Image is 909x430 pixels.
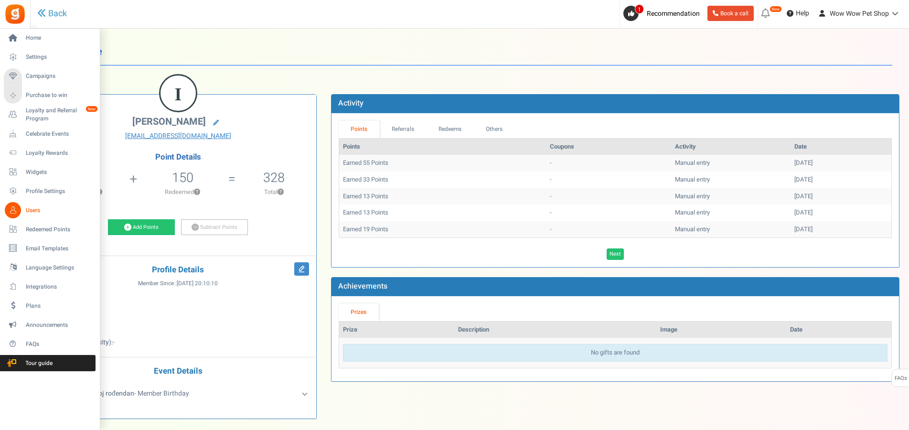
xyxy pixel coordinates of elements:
span: Loyalty Rewards [26,149,93,157]
th: Prize [339,322,454,338]
span: Widgets [26,168,93,176]
td: - [546,172,671,188]
th: Coupons [546,139,671,155]
a: Referrals [380,120,427,138]
span: Manual entry [675,175,710,184]
span: Wow Wow Pet Shop [830,9,889,19]
a: 1 Recommendation [623,6,704,21]
span: Purchase to win [26,91,93,99]
td: Earned 55 Points [339,155,546,172]
td: Earned 13 Points [339,188,546,205]
a: [EMAIL_ADDRESS][DOMAIN_NAME] [47,131,309,141]
span: Recommendation [647,9,700,19]
span: - [113,337,115,347]
b: Unesi svoj rođendan [74,388,134,398]
th: Activity [671,139,791,155]
span: Settings [26,53,93,61]
a: Book a call [707,6,754,21]
a: FAQs [4,336,96,352]
span: 1 [635,4,644,14]
th: Date [786,322,891,338]
span: [PERSON_NAME] [132,115,206,129]
td: Earned 19 Points [339,221,546,238]
span: Email Templates [26,245,93,253]
span: - Member Birthday [74,388,189,398]
a: Loyalty and Referral Program New [4,107,96,123]
h4: Point Details [40,153,316,161]
span: Plans [26,302,93,310]
a: Next [607,248,624,260]
a: Redeemed Points [4,221,96,237]
span: Announcements [26,321,93,329]
figcaption: I [160,75,196,113]
button: ? [278,189,284,195]
div: [DATE] [794,208,888,217]
span: Profile Settings [26,187,93,195]
a: Email Templates [4,240,96,257]
th: Points [339,139,546,155]
span: Redeemed Points [26,226,93,234]
p: : [47,338,309,347]
td: Earned 13 Points [339,204,546,221]
span: Tour guide [4,359,71,367]
a: Others [474,120,515,138]
span: Home [26,34,93,42]
h1: User Profile [47,38,892,65]
div: [DATE] [794,225,888,234]
a: Integrations [4,279,96,295]
a: Purchase to win [4,87,96,104]
h4: Event Details [47,367,309,376]
button: Open LiveChat chat widget [8,4,36,32]
th: Image [656,322,786,338]
td: - [546,204,671,221]
a: Widgets [4,164,96,180]
div: [DATE] [794,175,888,184]
span: Users [26,206,93,215]
i: Edit Profile [294,262,309,276]
a: Plans [4,298,96,314]
span: Help [793,9,809,18]
a: Celebrate Events [4,126,96,142]
th: Date [791,139,891,155]
span: Member Since : [138,279,218,288]
div: [DATE] [794,192,888,201]
p: Total [236,188,311,196]
a: Add Points [108,219,175,236]
span: Integrations [26,283,93,291]
div: [DATE] [794,159,888,168]
a: Home [4,30,96,46]
p: : [47,309,309,319]
a: Help [783,6,813,21]
em: New [770,6,782,12]
th: Description [454,322,657,338]
p: : [47,295,309,304]
a: Profile Settings [4,183,96,199]
a: Announcements [4,317,96,333]
em: New [86,106,98,112]
div: No gifts are found [343,344,888,362]
h4: Profile Details [47,266,309,275]
span: FAQs [26,340,93,348]
h5: 328 [263,171,285,185]
b: Activity [338,97,364,109]
a: Prizes [339,303,379,321]
a: Language Settings [4,259,96,276]
p: Redeemed [139,188,227,196]
img: Gratisfaction [4,3,26,25]
td: - [546,221,671,238]
a: Points [339,120,380,138]
td: - [546,155,671,172]
a: Subtract Points [181,219,248,236]
span: FAQs [894,369,907,387]
td: - [546,188,671,205]
a: Campaigns [4,68,96,85]
td: Earned 33 Points [339,172,546,188]
span: Language Settings [26,264,93,272]
span: Loyalty and Referral Program [26,107,96,123]
a: Loyalty Rewards [4,145,96,161]
span: Manual entry [675,192,710,201]
b: Achievements [338,280,387,292]
a: Settings [4,49,96,65]
span: Celebrate Events [26,130,93,138]
button: ? [194,189,200,195]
